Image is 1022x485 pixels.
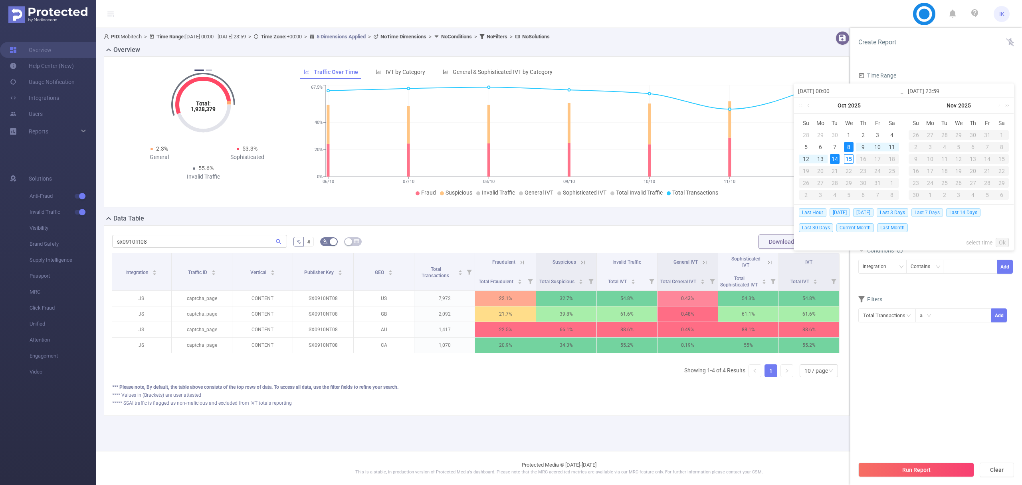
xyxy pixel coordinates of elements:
div: 12 [952,154,966,164]
span: Video [30,364,96,380]
td: November 10, 2025 [923,153,937,165]
a: 2025 [957,97,972,113]
div: Invalid Traffic [159,173,247,181]
td: October 9, 2025 [856,141,870,153]
div: 14 [830,154,840,164]
a: Usage Notification [10,74,75,90]
div: 6 [966,142,980,152]
td: September 30, 2025 [828,129,842,141]
div: 30 [909,190,923,200]
div: 5 [842,190,856,200]
td: October 25, 2025 [885,165,899,177]
a: Next month (PageDown) [995,97,1002,113]
div: 31 [870,178,885,188]
tspan: 07/10 [402,179,414,184]
span: Th [856,119,870,127]
th: Tue [828,117,842,129]
span: 53.3% [242,145,257,152]
div: 14 [980,154,994,164]
span: Invalid Traffic [482,189,515,196]
b: No Filters [487,34,507,40]
td: November 22, 2025 [994,165,1009,177]
td: November 7, 2025 [980,141,994,153]
td: October 13, 2025 [813,153,828,165]
a: Ok [996,238,1009,247]
td: October 15, 2025 [842,153,856,165]
div: 3 [813,190,828,200]
div: 25 [937,178,952,188]
span: > [426,34,434,40]
th: Tue [937,117,952,129]
div: 4 [887,130,897,140]
td: November 8, 2025 [885,189,899,201]
td: October 3, 2025 [870,129,885,141]
td: October 4, 2025 [885,129,899,141]
td: November 23, 2025 [909,177,923,189]
td: October 14, 2025 [828,153,842,165]
div: 9 [858,142,868,152]
div: 30 [830,130,840,140]
span: Mobitech [DATE] 00:00 - [DATE] 23:59 +00:00 [104,34,550,40]
b: Time Range: [156,34,185,40]
div: Contains [911,260,936,273]
td: October 31, 2025 [870,177,885,189]
div: 8 [994,142,1009,152]
td: December 6, 2025 [994,189,1009,201]
td: November 25, 2025 [937,177,952,189]
a: 1 [765,365,777,377]
td: December 4, 2025 [966,189,980,201]
span: Sa [994,119,1009,127]
td: October 19, 2025 [799,165,813,177]
td: December 1, 2025 [923,189,937,201]
th: Sun [799,117,813,129]
div: 7 [870,190,885,200]
div: 23 [856,166,870,176]
a: Help Center (New) [10,58,74,74]
div: 22 [842,166,856,176]
tspan: 0% [317,174,323,179]
tspan: Total: [196,100,211,107]
a: 2025 [847,97,862,113]
span: > [472,34,479,40]
span: Solutions [29,171,52,187]
td: October 22, 2025 [842,165,856,177]
td: October 6, 2025 [813,141,828,153]
div: 1 [923,190,937,200]
span: 55.6% [198,165,214,171]
td: October 17, 2025 [870,153,885,165]
td: October 8, 2025 [842,141,856,153]
td: December 2, 2025 [937,189,952,201]
div: 13 [816,154,825,164]
div: 6 [816,142,825,152]
div: 10 / page [804,365,828,377]
tspan: 67.5% [311,85,323,90]
tspan: 10/10 [644,179,655,184]
div: 17 [923,166,937,176]
td: November 13, 2025 [966,153,980,165]
i: icon: bar-chart [443,69,448,75]
th: Mon [813,117,828,129]
div: 21 [980,166,994,176]
div: 18 [937,166,952,176]
a: Reports [29,123,48,139]
td: November 5, 2025 [842,189,856,201]
div: 21 [828,166,842,176]
td: November 6, 2025 [966,141,980,153]
th: Fri [870,117,885,129]
div: 15 [994,154,1009,164]
div: 4 [828,190,842,200]
i: icon: down [828,368,833,374]
div: 22 [994,166,1009,176]
div: 3 [923,142,937,152]
button: 1 [194,70,204,71]
tspan: 1,928,379 [191,106,216,112]
th: Mon [923,117,937,129]
td: November 1, 2025 [885,177,899,189]
span: Attention [30,332,96,348]
button: Run Report [858,463,974,477]
td: October 2, 2025 [856,129,870,141]
th: Fri [980,117,994,129]
div: 26 [799,178,813,188]
div: 4 [937,142,952,152]
div: 15 [844,154,854,164]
